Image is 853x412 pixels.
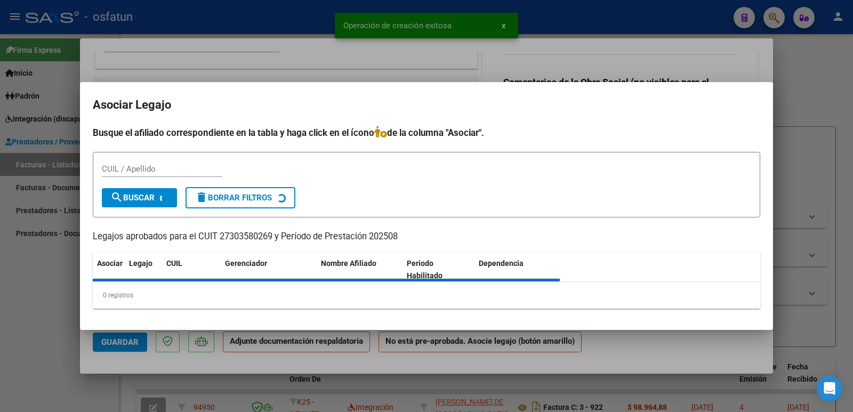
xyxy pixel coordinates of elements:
[474,252,560,287] datatable-header-cell: Dependencia
[221,252,317,287] datatable-header-cell: Gerenciador
[479,259,524,268] span: Dependencia
[102,188,177,207] button: Buscar
[93,252,125,287] datatable-header-cell: Asociar
[97,259,123,268] span: Asociar
[110,191,123,204] mat-icon: search
[129,259,152,268] span: Legajo
[93,230,760,244] p: Legajos aprobados para el CUIT 27303580269 y Período de Prestación 202508
[195,193,272,203] span: Borrar Filtros
[195,191,208,204] mat-icon: delete
[186,187,295,208] button: Borrar Filtros
[403,252,474,287] datatable-header-cell: Periodo Habilitado
[110,193,155,203] span: Buscar
[321,259,376,268] span: Nombre Afiliado
[162,252,221,287] datatable-header-cell: CUIL
[93,126,760,140] h4: Busque el afiliado correspondiente en la tabla y haga click en el ícono de la columna "Asociar".
[817,376,842,401] div: Open Intercom Messenger
[317,252,403,287] datatable-header-cell: Nombre Afiliado
[166,259,182,268] span: CUIL
[93,282,760,309] div: 0 registros
[225,259,267,268] span: Gerenciador
[407,259,442,280] span: Periodo Habilitado
[93,95,760,115] h2: Asociar Legajo
[125,252,162,287] datatable-header-cell: Legajo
